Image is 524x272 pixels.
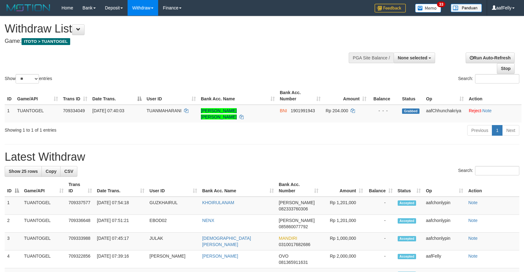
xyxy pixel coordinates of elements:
[279,206,308,211] span: Copy 082333760306 to clipboard
[466,53,515,63] a: Run Auto-Refresh
[147,233,200,250] td: JULAK
[147,179,200,197] th: User ID: activate to sort column ascending
[5,250,22,268] td: 4
[46,169,56,174] span: Copy
[423,215,466,233] td: aafchonlypin
[468,218,478,223] a: Note
[16,74,39,83] select: Showentries
[423,233,466,250] td: aafchonlypin
[468,254,478,259] a: Note
[492,125,502,136] a: 1
[144,87,198,105] th: User ID: activate to sort column ascending
[202,200,234,205] a: KHOIRULANAM
[147,197,200,215] td: GUZKHAIRUL
[5,3,52,13] img: MOTION_logo.png
[95,179,147,197] th: Date Trans.: activate to sort column ascending
[321,197,366,215] td: Rp 1,201,000
[5,87,15,105] th: ID
[458,74,519,83] label: Search:
[423,197,466,215] td: aafchonlypin
[5,233,22,250] td: 3
[276,179,321,197] th: Bank Acc. Number: activate to sort column ascending
[398,254,416,259] span: Accepted
[5,179,22,197] th: ID: activate to sort column descending
[147,215,200,233] td: EBOD02
[5,105,15,123] td: 1
[5,124,214,133] div: Showing 1 to 1 of 1 entries
[5,166,42,177] a: Show 25 rows
[90,87,144,105] th: Date Trans.: activate to sort column descending
[366,215,395,233] td: -
[321,179,366,197] th: Amount: activate to sort column ascending
[279,242,310,247] span: Copy 0310017682686 to clipboard
[200,179,276,197] th: Bank Acc. Name: activate to sort column ascending
[468,200,478,205] a: Note
[147,108,182,113] span: TUANMAHARANI
[41,166,61,177] a: Copy
[61,87,90,105] th: Trans ID: activate to sort column ascending
[398,55,427,60] span: None selected
[5,74,52,83] label: Show entries
[202,254,238,259] a: [PERSON_NAME]
[66,233,95,250] td: 709333988
[5,23,343,35] h1: Withdraw List
[321,233,366,250] td: Rp 1,000,000
[366,179,395,197] th: Balance: activate to sort column ascending
[279,236,297,241] span: MANDIRI
[475,74,519,83] input: Search:
[22,250,66,268] td: TUANTOGEL
[66,197,95,215] td: 709337577
[5,197,22,215] td: 1
[349,53,394,63] div: PGA Site Balance /
[366,233,395,250] td: -
[22,197,66,215] td: TUANTOGEL
[467,125,492,136] a: Previous
[279,200,315,205] span: [PERSON_NAME]
[22,215,66,233] td: TUANTOGEL
[95,215,147,233] td: [DATE] 07:51:21
[415,4,441,13] img: Button%20Memo.svg
[66,215,95,233] td: 709336648
[66,250,95,268] td: 709322856
[202,236,251,247] a: [DEMOGRAPHIC_DATA][PERSON_NAME]
[424,105,466,123] td: aafChhunchakriya
[95,233,147,250] td: [DATE] 07:45:17
[369,87,400,105] th: Balance
[147,250,200,268] td: [PERSON_NAME]
[9,169,38,174] span: Show 25 rows
[279,254,289,259] span: OVO
[63,108,85,113] span: 709334049
[326,108,348,113] span: Rp 204.000
[15,105,61,123] td: TUANTOGEL
[277,87,323,105] th: Bank Acc. Number: activate to sort column ascending
[198,87,277,105] th: Bank Acc. Name: activate to sort column ascending
[423,250,466,268] td: aafFelly
[394,53,435,63] button: None selected
[279,260,308,265] span: Copy 081365911631 to clipboard
[280,108,287,113] span: BNI
[466,179,519,197] th: Action
[22,233,66,250] td: TUANTOGEL
[466,87,522,105] th: Action
[279,218,315,223] span: [PERSON_NAME]
[64,169,73,174] span: CSV
[323,87,369,105] th: Amount: activate to sort column ascending
[321,250,366,268] td: Rp 2,000,000
[5,151,519,163] h1: Latest Withdraw
[95,250,147,268] td: [DATE] 07:39:16
[202,218,214,223] a: NENX
[22,38,70,45] span: ITOTO > TUANTOGEL
[483,108,492,113] a: Note
[371,108,397,114] div: - - -
[475,166,519,175] input: Search:
[321,215,366,233] td: Rp 1,201,000
[423,179,466,197] th: Op: activate to sort column ascending
[466,105,522,123] td: ·
[398,218,416,224] span: Accepted
[92,108,124,113] span: [DATE] 07:40:03
[66,179,95,197] th: Trans ID: activate to sort column ascending
[291,108,315,113] span: Copy 1901991943 to clipboard
[497,63,515,74] a: Stop
[395,179,424,197] th: Status: activate to sort column ascending
[402,108,420,114] span: Grabbed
